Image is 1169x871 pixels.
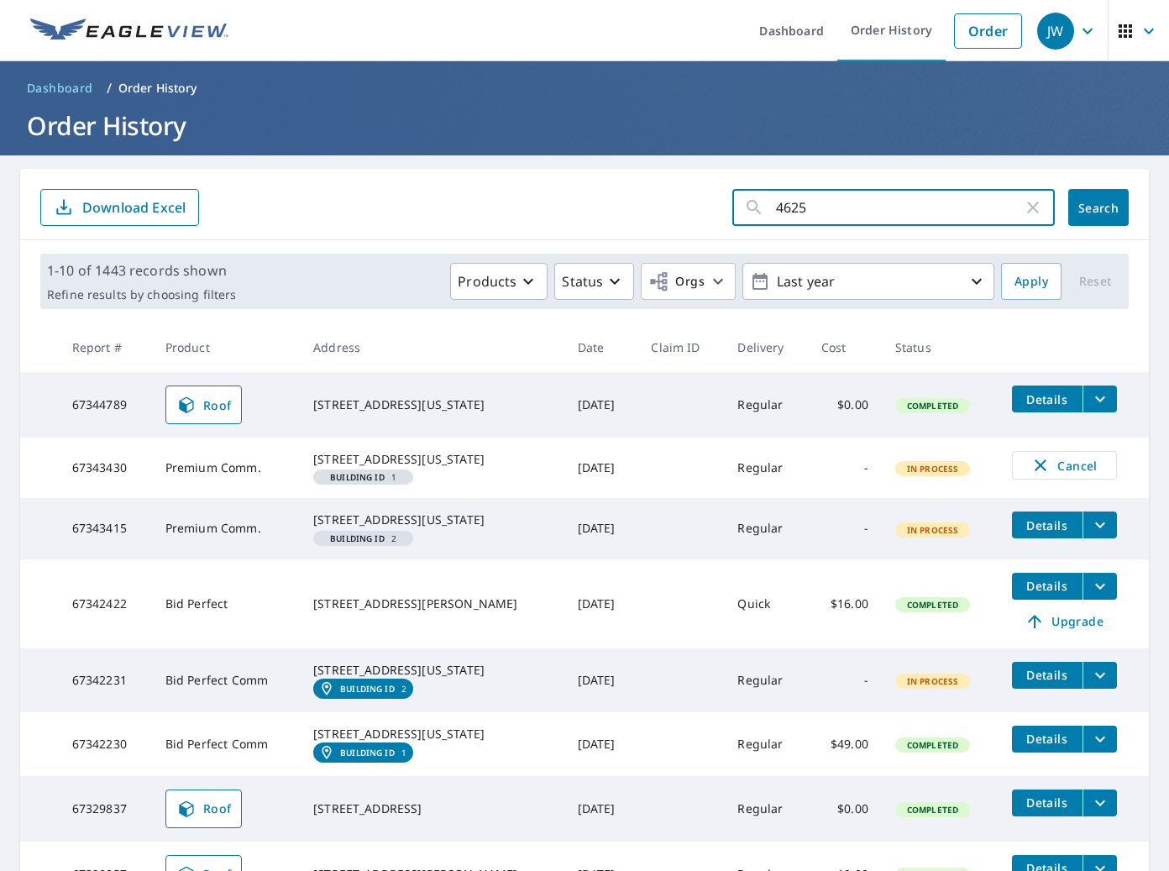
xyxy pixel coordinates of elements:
[897,675,969,687] span: In Process
[340,748,395,758] em: Building ID
[808,372,882,438] td: $0.00
[340,684,395,694] em: Building ID
[59,559,152,648] td: 67342422
[1022,517,1072,533] span: Details
[808,712,882,776] td: $49.00
[882,323,999,372] th: Status
[897,599,968,611] span: Completed
[313,679,413,699] a: Building ID2
[59,498,152,559] td: 67343415
[20,108,1149,143] h1: Order History
[107,78,112,98] li: /
[1022,391,1072,407] span: Details
[564,323,638,372] th: Date
[313,800,551,817] div: [STREET_ADDRESS]
[176,799,232,819] span: Roof
[808,323,882,372] th: Cost
[1083,573,1117,600] button: filesDropdownBtn-67342422
[40,189,199,226] button: Download Excel
[1012,512,1083,538] button: detailsBtn-67343415
[152,648,300,712] td: Bid Perfect Comm
[897,524,969,536] span: In Process
[47,287,236,302] p: Refine results by choosing filters
[1022,795,1072,811] span: Details
[59,776,152,842] td: 67329837
[724,559,808,648] td: Quick
[564,712,638,776] td: [DATE]
[1014,271,1048,292] span: Apply
[152,712,300,776] td: Bid Perfect Comm
[1083,726,1117,753] button: filesDropdownBtn-67342230
[1012,386,1083,412] button: detailsBtn-67344789
[564,559,638,648] td: [DATE]
[641,263,736,300] button: Orgs
[176,395,232,415] span: Roof
[1083,790,1117,816] button: filesDropdownBtn-67329837
[724,438,808,498] td: Regular
[27,80,93,97] span: Dashboard
[313,726,551,742] div: [STREET_ADDRESS][US_STATE]
[808,498,882,559] td: -
[897,739,968,751] span: Completed
[152,438,300,498] td: Premium Comm.
[770,267,967,296] p: Last year
[724,372,808,438] td: Regular
[808,559,882,648] td: $16.00
[1022,731,1072,747] span: Details
[564,372,638,438] td: [DATE]
[724,648,808,712] td: Regular
[152,559,300,648] td: Bid Perfect
[30,18,228,44] img: EV Logo
[564,438,638,498] td: [DATE]
[313,662,551,679] div: [STREET_ADDRESS][US_STATE]
[313,742,413,763] a: Building ID1
[118,80,197,97] p: Order History
[564,776,638,842] td: [DATE]
[637,323,724,372] th: Claim ID
[564,498,638,559] td: [DATE]
[1083,662,1117,689] button: filesDropdownBtn-67342231
[313,596,551,612] div: [STREET_ADDRESS][PERSON_NAME]
[450,263,548,300] button: Products
[1022,667,1072,683] span: Details
[1012,790,1083,816] button: detailsBtn-67329837
[1022,611,1107,632] span: Upgrade
[82,198,186,217] p: Download Excel
[165,386,243,424] a: Roof
[59,438,152,498] td: 67343430
[1083,386,1117,412] button: filesDropdownBtn-67344789
[313,512,551,528] div: [STREET_ADDRESS][US_STATE]
[724,498,808,559] td: Regular
[724,776,808,842] td: Regular
[808,776,882,842] td: $0.00
[808,438,882,498] td: -
[1012,451,1117,480] button: Cancel
[165,790,243,828] a: Roof
[59,323,152,372] th: Report #
[1022,578,1072,594] span: Details
[1012,726,1083,753] button: detailsBtn-67342230
[152,323,300,372] th: Product
[562,271,603,291] p: Status
[1012,608,1117,635] a: Upgrade
[59,712,152,776] td: 67342230
[808,648,882,712] td: -
[1083,512,1117,538] button: filesDropdownBtn-67343415
[330,534,385,543] em: Building ID
[1068,189,1129,226] button: Search
[897,463,969,475] span: In Process
[897,804,968,816] span: Completed
[152,498,300,559] td: Premium Comm.
[724,323,808,372] th: Delivery
[320,473,406,481] span: 1
[1082,200,1115,216] span: Search
[330,473,385,481] em: Building ID
[742,263,994,300] button: Last year
[564,648,638,712] td: [DATE]
[954,13,1022,49] a: Order
[897,400,968,412] span: Completed
[313,396,551,413] div: [STREET_ADDRESS][US_STATE]
[1037,13,1074,50] div: JW
[648,271,705,292] span: Orgs
[20,75,100,102] a: Dashboard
